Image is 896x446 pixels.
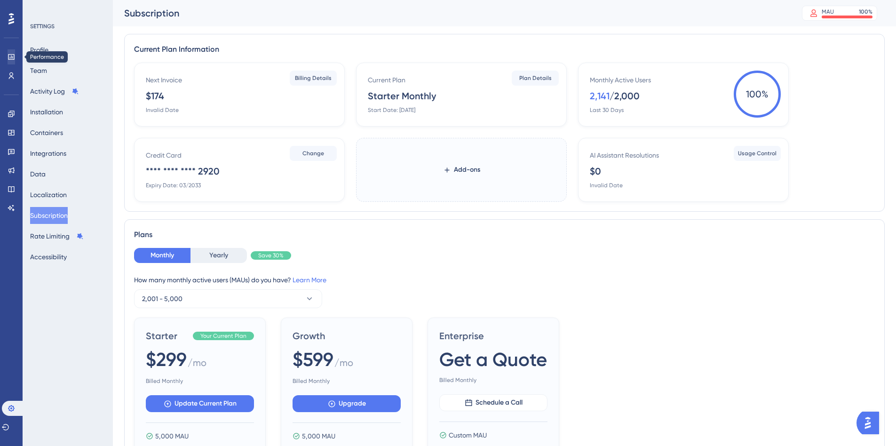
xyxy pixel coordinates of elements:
button: Add-ons [428,161,495,178]
span: 2,001 - 5,000 [142,293,182,304]
span: Get a Quote [439,346,547,373]
button: Localization [30,186,67,203]
div: Invalid Date [590,182,623,189]
div: Monthly Active Users [590,74,651,86]
div: AI Assistant Resolutions [590,150,659,161]
div: Subscription [124,7,778,20]
span: Change [302,150,324,157]
span: 5,000 MAU [155,430,189,442]
span: Billed Monthly [146,377,254,385]
button: Data [30,166,46,183]
span: Enterprise [439,329,547,342]
span: 5,000 MAU [302,430,335,442]
button: Schedule a Call [439,394,547,411]
div: How many monthly active users (MAUs) do you have? [134,274,875,286]
button: Usage Control [734,146,781,161]
button: Accessibility [30,248,67,265]
div: 2,141 [590,89,610,103]
div: Current Plan Information [134,44,875,55]
div: SETTINGS [30,23,106,30]
span: Growth [293,329,401,342]
button: Update Current Plan [146,395,254,412]
span: Billed Monthly [439,376,547,384]
button: 2,001 - 5,000 [134,289,322,308]
div: Credit Card [146,150,182,161]
button: Upgrade [293,395,401,412]
span: 100 % [734,71,781,118]
div: $0 [590,165,601,178]
div: Starter Monthly [368,89,436,103]
button: Rate Limiting [30,228,84,245]
button: Installation [30,104,63,120]
button: Plan Details [512,71,559,86]
button: Activity Log [30,83,79,100]
span: Save 30% [258,252,284,259]
span: Plan Details [519,74,552,82]
button: Subscription [30,207,68,224]
button: Billing Details [290,71,337,86]
div: Invalid Date [146,106,179,114]
button: Monthly [134,248,190,263]
div: $174 [146,89,164,103]
div: Last 30 Days [590,106,624,114]
a: Learn More [293,276,326,284]
button: Integrations [30,145,66,162]
span: $299 [146,346,187,373]
div: Next Invoice [146,74,182,86]
div: Expiry Date: 03/2033 [146,182,201,189]
span: Billing Details [295,74,332,82]
span: Custom MAU [449,430,487,441]
div: MAU [822,8,834,16]
iframe: UserGuiding AI Assistant Launcher [856,409,885,437]
span: Upgrade [339,398,366,409]
div: 100 % [859,8,872,16]
span: / mo [334,356,353,374]
button: Team [30,62,47,79]
div: Current Plan [368,74,405,86]
span: Update Current Plan [174,398,237,409]
button: Profile [30,41,48,58]
span: $599 [293,346,333,373]
button: Containers [30,124,63,141]
span: Usage Control [738,150,777,157]
div: Start Date: [DATE] [368,106,415,114]
button: Change [290,146,337,161]
div: / 2,000 [610,89,640,103]
span: Add-ons [454,164,480,175]
span: / mo [188,356,206,374]
button: Yearly [190,248,247,263]
span: Starter [146,329,189,342]
span: Your Current Plan [200,332,246,340]
span: Schedule a Call [476,397,523,408]
div: Plans [134,229,875,240]
span: Billed Monthly [293,377,401,385]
